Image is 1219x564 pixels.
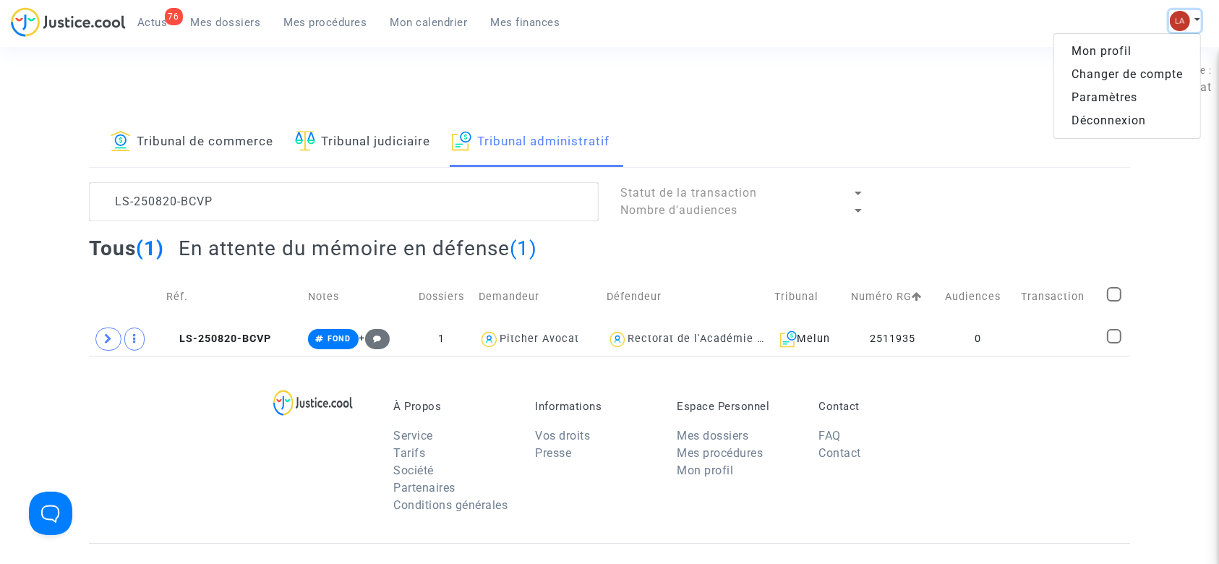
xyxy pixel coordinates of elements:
[535,400,655,413] p: Informations
[165,8,183,25] div: 76
[379,12,479,33] a: Mon calendrier
[111,131,131,151] img: icon-banque.svg
[500,333,579,345] div: Pitcher Avocat
[774,330,841,348] div: Melun
[393,498,508,512] a: Conditions générales
[677,400,797,413] p: Espace Personnel
[1170,11,1190,31] img: 3f9b7d9779f7b0ffc2b90d026f0682a9
[1016,271,1101,322] td: Transaction
[602,271,770,322] td: Défendeur
[1054,86,1200,109] a: Paramètres
[273,12,379,33] a: Mes procédures
[479,329,500,350] img: icon-user.svg
[126,12,179,33] a: 76Actus
[846,322,940,356] td: 2511935
[393,400,513,413] p: À Propos
[1054,40,1200,63] a: Mon profil
[940,322,1017,356] td: 0
[273,390,354,416] img: logo-lg.svg
[940,271,1017,322] td: Audiences
[409,322,474,356] td: 1
[846,271,940,322] td: Numéro RG
[479,12,572,33] a: Mes finances
[191,16,261,29] span: Mes dossiers
[137,16,168,29] span: Actus
[1054,63,1200,86] a: Changer de compte
[328,334,351,343] span: FOND
[393,429,433,443] a: Service
[628,333,810,345] div: Rectorat de l'Académie de Créteil
[303,271,409,322] td: Notes
[535,446,571,460] a: Presse
[11,7,126,37] img: jc-logo.svg
[393,463,434,477] a: Société
[359,332,390,344] span: +
[607,329,628,350] img: icon-user.svg
[535,429,590,443] a: Vos droits
[677,463,733,477] a: Mon profil
[179,12,273,33] a: Mes dossiers
[620,203,737,217] span: Nombre d'audiences
[677,446,763,460] a: Mes procédures
[111,118,273,167] a: Tribunal de commerce
[284,16,367,29] span: Mes procédures
[179,236,538,261] h2: En attente du mémoire en défense
[161,271,303,322] td: Réf.
[89,236,164,261] h2: Tous
[390,16,468,29] span: Mon calendrier
[136,236,164,260] span: (1)
[295,131,315,151] img: icon-faciliter-sm.svg
[510,236,538,260] span: (1)
[620,186,757,200] span: Statut de la transaction
[780,330,797,348] img: icon-archive.svg
[166,333,271,345] span: LS-250820-BCVP
[452,118,609,167] a: Tribunal administratif
[818,400,938,413] p: Contact
[1054,109,1200,132] a: Déconnexion
[409,271,474,322] td: Dossiers
[491,16,560,29] span: Mes finances
[769,271,846,322] td: Tribunal
[452,131,471,151] img: icon-archive.svg
[818,429,841,443] a: FAQ
[393,446,425,460] a: Tarifs
[474,271,602,322] td: Demandeur
[29,492,72,535] iframe: Help Scout Beacon - Open
[818,446,861,460] a: Contact
[295,118,430,167] a: Tribunal judiciaire
[677,429,748,443] a: Mes dossiers
[393,481,455,495] a: Partenaires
